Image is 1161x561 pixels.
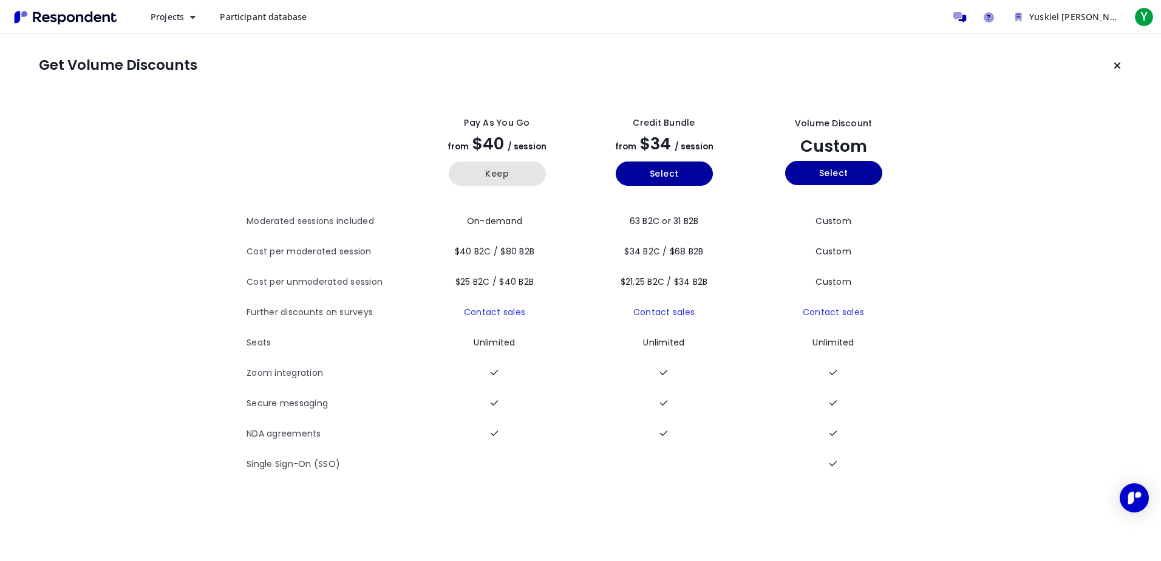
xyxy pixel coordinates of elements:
[448,141,469,152] span: from
[472,132,504,155] span: $40
[247,358,414,389] th: Zoom integration
[1134,7,1154,27] span: Y
[815,215,851,227] span: Custom
[630,215,699,227] span: 63 B2C or 31 B2B
[621,276,708,288] span: $21.25 B2C / $34 B2B
[803,306,864,318] a: Contact sales
[247,419,414,449] th: NDA agreements
[508,141,546,152] span: / session
[1105,53,1129,78] button: Keep current plan
[247,297,414,328] th: Further discounts on surveys
[1029,11,1157,22] span: Yuskiel [PERSON_NAME] Team
[812,336,854,348] span: Unlimited
[1120,483,1149,512] div: Open Intercom Messenger
[815,276,851,288] span: Custom
[210,6,316,28] a: Participant database
[795,117,873,130] div: Volume Discount
[640,132,671,155] span: $34
[624,245,703,257] span: $34 B2C / $68 B2B
[633,306,695,318] a: Contact sales
[615,141,636,152] span: from
[247,267,414,297] th: Cost per unmoderated session
[976,5,1001,29] a: Help and support
[455,245,534,257] span: $40 B2C / $80 B2B
[643,336,684,348] span: Unlimited
[247,237,414,267] th: Cost per moderated session
[247,328,414,358] th: Seats
[633,117,695,129] div: Credit Bundle
[220,11,307,22] span: Participant database
[947,5,972,29] a: Message participants
[247,206,414,237] th: Moderated sessions included
[141,6,205,28] button: Projects
[39,57,197,74] h1: Get Volume Discounts
[449,161,546,186] button: Keep current yearly payg plan
[247,449,414,480] th: Single Sign-On (SSO)
[675,141,713,152] span: / session
[800,135,867,157] span: Custom
[247,389,414,419] th: Secure messaging
[785,161,882,185] button: Select yearly custom_static plan
[151,11,184,22] span: Projects
[464,117,529,129] div: Pay as you go
[464,306,525,318] a: Contact sales
[10,7,121,27] img: Respondent
[815,245,851,257] span: Custom
[474,336,515,348] span: Unlimited
[616,161,713,186] button: Select yearly basic plan
[467,215,522,227] span: On-demand
[1132,6,1156,28] button: Y
[1006,6,1127,28] button: Yuskiel Amaro Team
[455,276,534,288] span: $25 B2C / $40 B2B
